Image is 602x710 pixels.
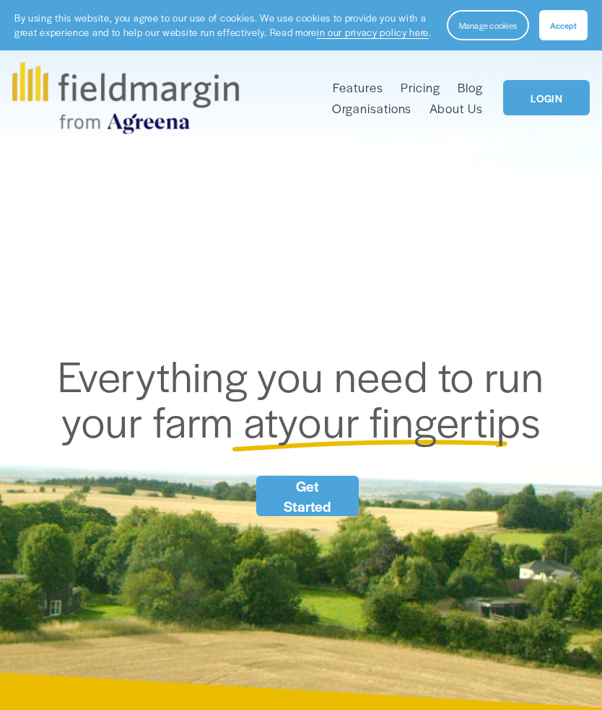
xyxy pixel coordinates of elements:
[447,10,529,40] button: Manage cookies
[332,98,412,119] a: Organisations
[14,11,432,39] p: By using this website, you agree to our use of cookies. We use cookies to provide you with a grea...
[503,80,590,115] a: LOGIN
[333,77,383,98] a: folder dropdown
[12,62,239,134] img: fieldmargin.com
[401,77,440,98] a: Pricing
[278,391,541,450] span: your fingertips
[333,79,383,97] span: Features
[458,77,483,98] a: Blog
[539,10,588,40] button: Accept
[550,19,577,31] span: Accept
[459,19,517,31] span: Manage cookies
[317,25,429,39] a: in our privacy policy here
[256,476,359,516] a: Get Started
[58,346,554,450] span: Everything you need to run your farm at
[429,98,483,119] a: About Us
